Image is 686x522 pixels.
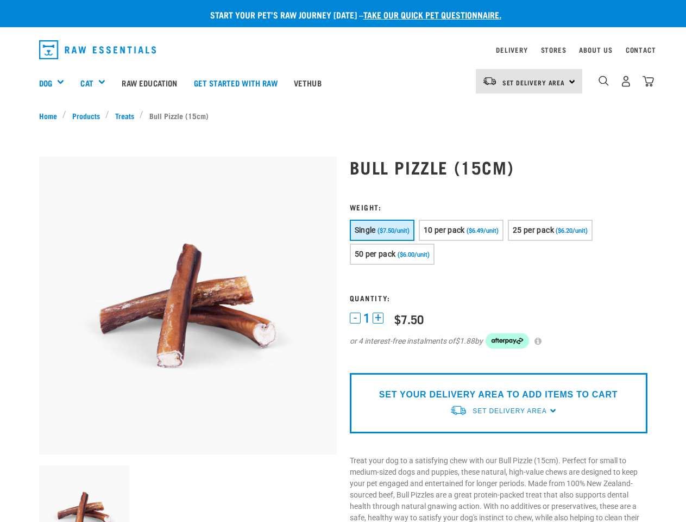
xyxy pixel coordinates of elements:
[496,48,527,52] a: Delivery
[508,220,593,241] button: 25 per pack ($6.20/unit)
[286,61,330,104] a: Vethub
[39,110,647,121] nav: breadcrumbs
[114,61,185,104] a: Raw Education
[350,203,647,211] h3: Weight:
[513,226,554,234] span: 25 per pack
[556,227,588,234] span: ($6.20/unit)
[355,226,376,234] span: Single
[541,48,567,52] a: Stores
[486,333,529,349] img: Afterpay
[398,251,430,258] span: ($6.00/unit)
[109,110,140,121] a: Treats
[626,48,656,52] a: Contact
[66,110,105,121] a: Products
[363,12,501,17] a: take our quick pet questionnaire.
[350,244,435,265] button: 50 per pack ($6.00/unit)
[39,77,52,89] a: Dog
[579,48,612,52] a: About Us
[450,405,467,416] img: van-moving.png
[379,388,618,401] p: SET YOUR DELIVERY AREA TO ADD ITEMS TO CART
[350,220,414,241] button: Single ($7.50/unit)
[39,157,337,455] img: Bull Pizzle
[467,227,499,234] span: ($6.49/unit)
[350,313,361,324] button: -
[394,312,424,326] div: $7.50
[643,76,654,87] img: home-icon@2x.png
[363,313,370,324] span: 1
[39,110,63,121] a: Home
[186,61,286,104] a: Get started with Raw
[599,76,609,86] img: home-icon-1@2x.png
[39,40,156,59] img: Raw Essentials Logo
[350,294,647,302] h3: Quantity:
[424,226,465,234] span: 10 per pack
[30,36,656,64] nav: dropdown navigation
[80,77,93,89] a: Cat
[377,227,410,234] span: ($7.50/unit)
[482,76,497,86] img: van-moving.png
[373,313,383,324] button: +
[502,80,565,84] span: Set Delivery Area
[455,335,475,347] span: $1.88
[350,157,647,177] h1: Bull Pizzle (15cm)
[620,76,632,87] img: user.png
[350,333,647,349] div: or 4 interest-free instalments of by
[473,407,546,415] span: Set Delivery Area
[419,220,504,241] button: 10 per pack ($6.49/unit)
[355,250,396,258] span: 50 per pack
